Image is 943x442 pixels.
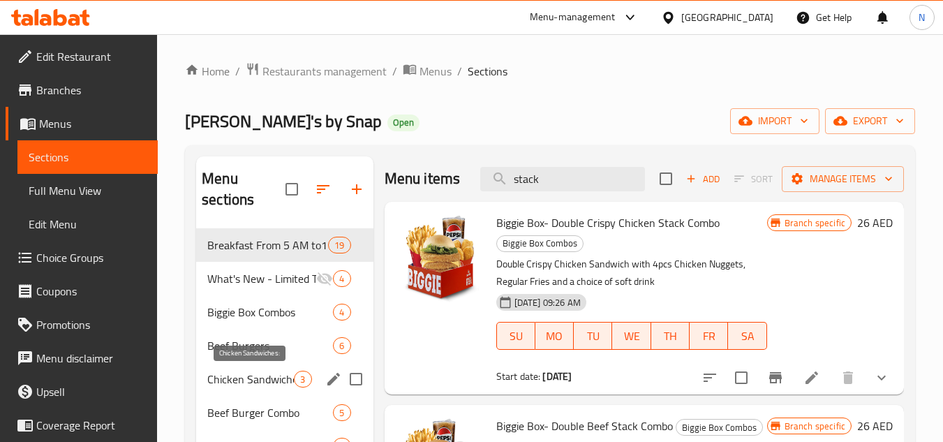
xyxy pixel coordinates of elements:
span: Biggie Box Combos [207,304,333,321]
span: import [741,112,808,130]
span: Branch specific [779,216,851,230]
span: Biggie Box- Double Beef Stack Combo [496,415,673,436]
h2: Menu items [385,168,461,189]
a: Promotions [6,308,158,341]
button: Manage items [782,166,904,192]
span: 5 [334,406,350,420]
p: Double Crispy Chicken Sandwich with 4pcs Chicken Nuggets, Regular Fries and a choice of soft drink [496,256,767,290]
a: Upsell [6,375,158,408]
span: [PERSON_NAME]'s by Snap [185,105,382,137]
span: Menu disclaimer [36,350,147,367]
span: Coupons [36,283,147,300]
span: Edit Restaurant [36,48,147,65]
span: SA [734,326,761,346]
div: Biggie Box Combos [676,419,763,436]
a: Restaurants management [246,62,387,80]
span: Branches [36,82,147,98]
h2: Menu sections [202,168,285,210]
div: items [333,404,350,421]
button: SA [728,322,766,350]
div: Open [387,115,419,131]
div: items [333,337,350,354]
a: Choice Groups [6,241,158,274]
div: items [328,237,350,253]
span: Breakfast From 5 AM to11 AM [207,237,328,253]
button: sort-choices [693,361,727,395]
h6: 26 AED [857,213,893,233]
div: items [333,270,350,287]
a: Menus [6,107,158,140]
span: MO [541,326,568,346]
span: Full Menu View [29,182,147,199]
button: Add [681,168,725,190]
span: Add [684,171,722,187]
span: Biggie Box- Double Crispy Chicken Stack Combo [496,212,720,233]
a: Sections [17,140,158,174]
a: Coverage Report [6,408,158,442]
span: 4 [334,272,350,286]
span: Branch specific [779,420,851,433]
span: 4 [334,306,350,319]
button: edit [323,369,344,390]
span: What's New - Limited Time Only [207,270,316,287]
button: show more [865,361,898,395]
span: Coverage Report [36,417,147,434]
button: TH [651,322,690,350]
span: Beef Burger Combo [207,404,333,421]
li: / [392,63,397,80]
a: Edit Restaurant [6,40,158,73]
nav: breadcrumb [185,62,915,80]
h6: 26 AED [857,416,893,436]
div: Biggie Box Combos [496,235,584,252]
input: search [480,167,645,191]
div: Beef Burger Combo5 [196,396,373,429]
button: delete [831,361,865,395]
span: Beef Burgers [207,337,333,354]
button: import [730,108,819,134]
span: export [836,112,904,130]
span: Biggie Box Combos [497,235,583,251]
b: [DATE] [542,367,572,385]
div: Biggie Box Combos4 [196,295,373,329]
span: Start date: [496,367,541,385]
span: 19 [329,239,350,252]
span: Upsell [36,383,147,400]
div: items [294,371,311,388]
span: SU [503,326,530,346]
button: MO [535,322,574,350]
svg: Inactive section [316,270,333,287]
button: SU [496,322,535,350]
span: Promotions [36,316,147,333]
a: Edit Menu [17,207,158,241]
span: WE [618,326,645,346]
button: export [825,108,915,134]
span: Sort sections [306,172,340,206]
button: TU [574,322,612,350]
a: Menus [403,62,452,80]
li: / [457,63,462,80]
span: Choice Groups [36,249,147,266]
span: Select all sections [277,175,306,204]
span: Biggie Box Combos [676,420,762,436]
a: Coupons [6,274,158,308]
a: Branches [6,73,158,107]
button: Add section [340,172,373,206]
span: Select section [651,164,681,193]
img: Biggie Box- Double Crispy Chicken Stack Combo [396,213,485,302]
span: Chicken Sandwiches: [207,371,294,388]
span: [DATE] 09:26 AM [509,296,586,309]
span: Add item [681,168,725,190]
span: Edit Menu [29,216,147,233]
span: Menus [39,115,147,132]
div: Menu-management [530,9,616,26]
span: Restaurants management [262,63,387,80]
span: FR [695,326,722,346]
a: Edit menu item [803,369,820,386]
span: Open [387,117,419,128]
span: Manage items [793,170,893,188]
div: Beef Burgers6 [196,329,373,362]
